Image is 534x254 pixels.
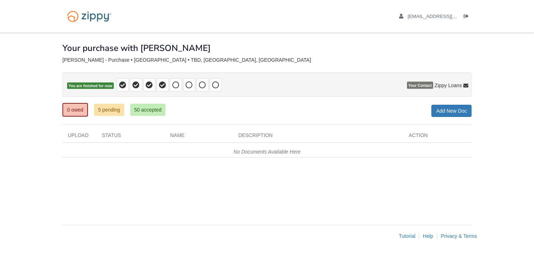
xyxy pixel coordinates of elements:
[441,233,477,239] a: Privacy & Terms
[234,149,301,155] em: No Documents Available Here
[407,82,433,89] span: Your Contact
[435,82,462,89] span: Zippy Loans
[130,104,165,116] a: 50 accepted
[67,83,114,89] span: You are finished for now
[62,43,211,53] h1: Your purchase with [PERSON_NAME]
[62,103,88,117] a: 0 owed
[431,105,472,117] a: Add New Doc
[403,132,472,142] div: Action
[97,132,165,142] div: Status
[62,57,472,63] div: [PERSON_NAME] - Purchase • [GEOGRAPHIC_DATA] • TBD, [GEOGRAPHIC_DATA], [GEOGRAPHIC_DATA]
[62,7,116,25] img: Logo
[408,14,490,19] span: zira83176@outlook.com
[399,233,415,239] a: Tutorial
[62,132,97,142] div: Upload
[423,233,433,239] a: Help
[233,132,403,142] div: Description
[464,14,472,21] a: Log out
[399,14,490,21] a: edit profile
[94,104,124,116] a: 5 pending
[165,132,233,142] div: Name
